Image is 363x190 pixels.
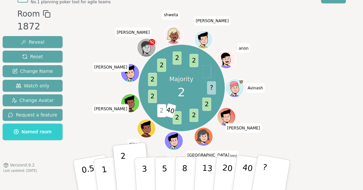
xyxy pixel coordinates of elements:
button: Request a feature [3,109,63,121]
span: 2 [158,59,166,72]
span: Click to change your name [93,63,129,72]
span: Click to change your name [186,150,239,160]
span: 2 [203,98,211,111]
span: 2 [190,54,198,67]
span: Last updated: [DATE] [3,169,37,172]
span: Click to change your name [115,27,152,37]
span: Click to change your name [93,104,129,113]
span: 2 [190,109,198,122]
span: Room [17,8,40,20]
span: Change Name [12,68,53,74]
p: 2 [120,151,128,187]
button: Change Name [3,65,63,77]
span: Request a feature [8,112,57,118]
button: Reveal [3,36,63,48]
span: Watch only [16,82,50,89]
div: 1872 [17,20,50,33]
button: Version0.9.2 [3,163,35,168]
span: 2 [173,111,181,124]
span: Click to change your name [194,16,230,25]
span: Click to change your name [127,139,139,148]
span: Click to change your name [162,10,180,20]
span: ? [207,81,216,95]
span: Reveal [21,39,44,45]
span: 40 [164,103,176,118]
span: Version 0.9.2 [10,163,35,168]
span: Reset [22,53,43,60]
p: Majority [169,75,194,83]
span: Click to change your name [237,43,250,53]
button: Reset [3,51,63,63]
span: 2 [148,73,157,86]
span: Avinash is the host [239,79,244,84]
span: Click to change your name [225,123,262,132]
span: 2 [148,90,157,103]
span: 2 [173,52,181,65]
span: Click to change your name [246,83,265,93]
span: Named room [14,128,52,135]
button: Click to change your avatar [195,128,212,145]
button: Watch only [3,80,63,92]
span: Click to change your name [164,156,178,166]
button: Named room [3,123,63,140]
span: 2 [158,104,166,118]
button: Change Avatar [3,94,63,106]
span: Change Avatar [12,97,54,104]
span: (you) [229,154,237,157]
span: 2 [178,83,185,101]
